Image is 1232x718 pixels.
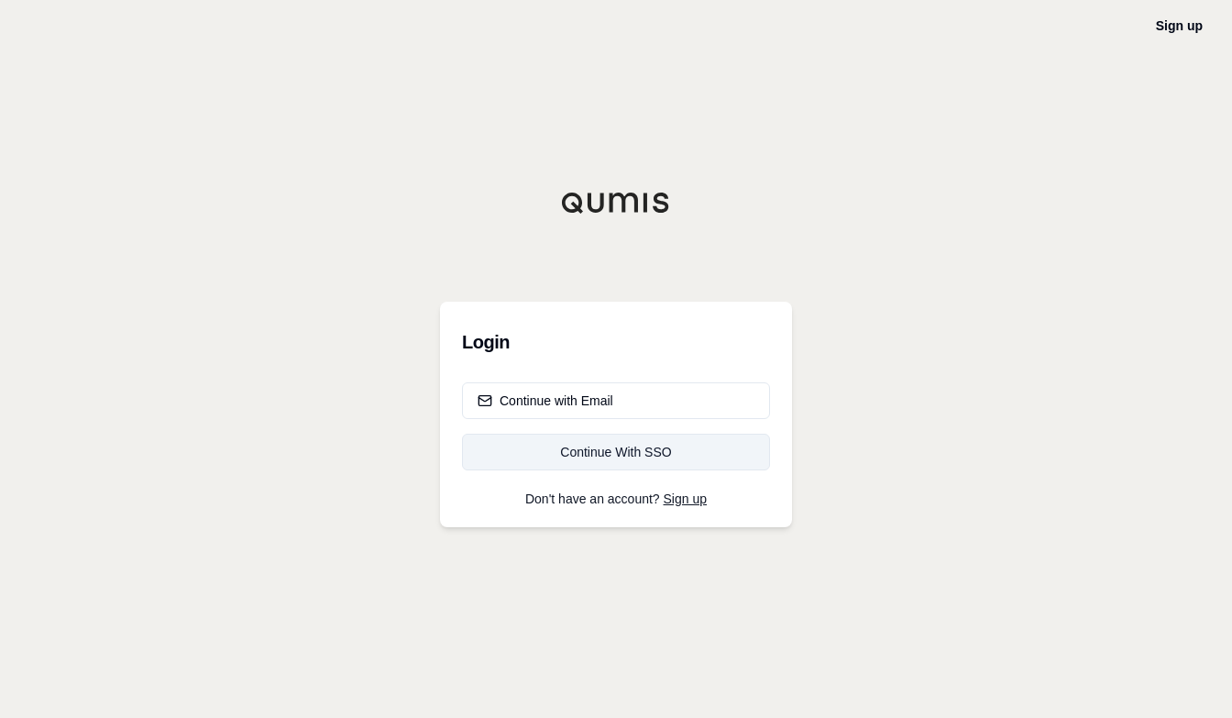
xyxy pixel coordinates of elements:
[1156,18,1203,33] a: Sign up
[664,492,707,506] a: Sign up
[478,443,754,461] div: Continue With SSO
[462,434,770,470] a: Continue With SSO
[561,192,671,214] img: Qumis
[462,492,770,505] p: Don't have an account?
[462,324,770,360] h3: Login
[462,382,770,419] button: Continue with Email
[478,392,613,410] div: Continue with Email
